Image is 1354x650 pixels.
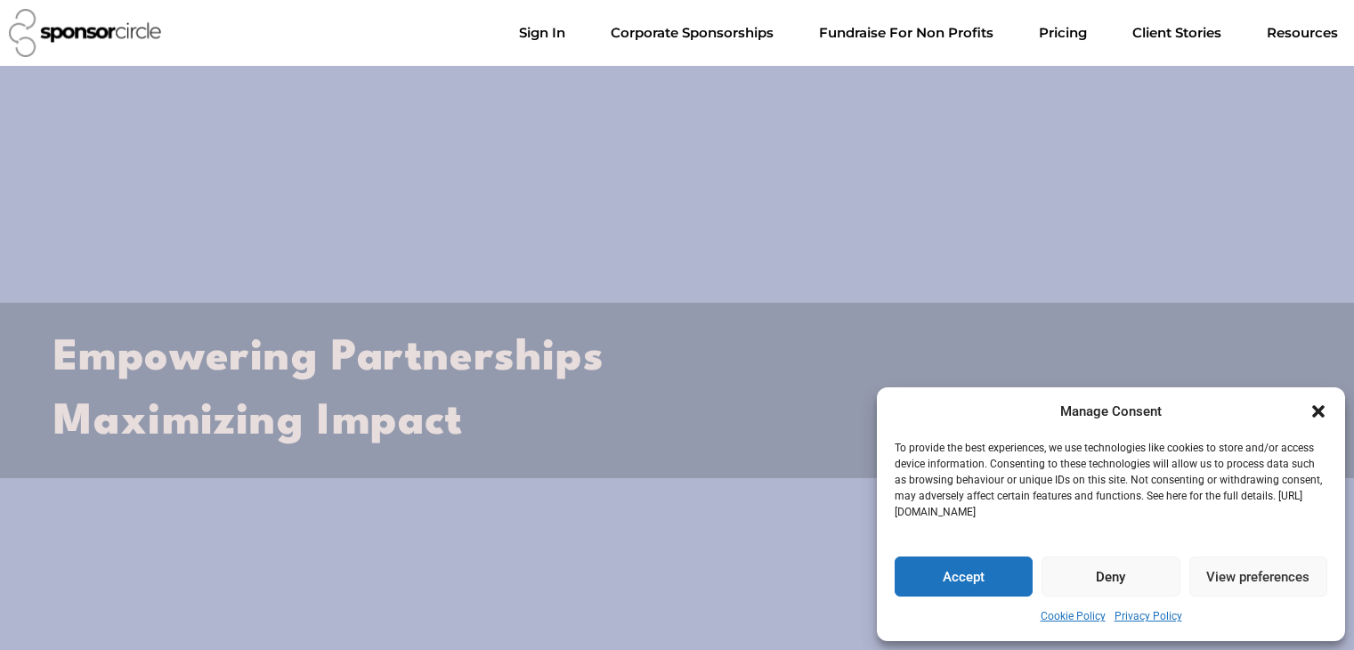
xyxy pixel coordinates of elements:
[1025,15,1101,51] a: Pricing
[1042,557,1180,597] button: Deny
[505,15,580,51] a: Sign In
[596,15,788,51] a: Corporate SponsorshipsMenu Toggle
[53,327,1301,454] h2: Empowering Partnerships Maximizing Impact
[1060,401,1162,423] div: Manage Consent
[1189,557,1327,597] button: View preferences
[805,15,1008,51] a: Fundraise For Non ProfitsMenu Toggle
[1309,402,1327,420] div: Close dialogue
[1041,605,1106,628] a: Cookie Policy
[9,9,161,57] img: Sponsor Circle logo
[895,440,1326,520] p: To provide the best experiences, we use technologies like cookies to store and/or access device i...
[505,15,1352,51] nav: Menu
[1115,605,1182,628] a: Privacy Policy
[1118,15,1236,51] a: Client Stories
[895,557,1033,597] button: Accept
[1253,15,1352,51] a: Resources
